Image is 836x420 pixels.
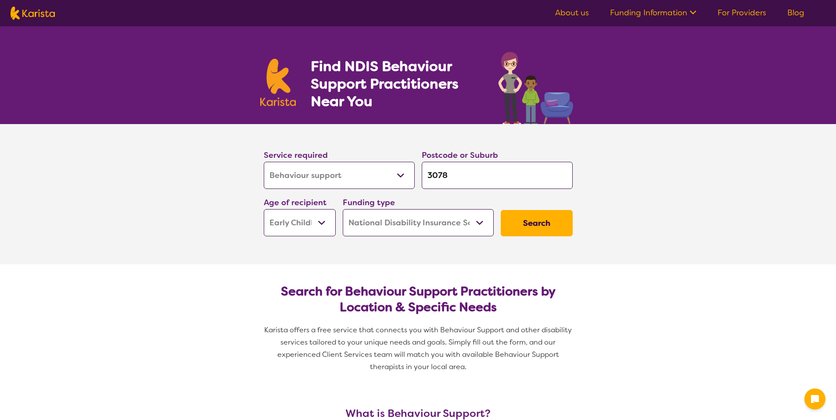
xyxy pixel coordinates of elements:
a: Blog [787,7,804,18]
img: Karista logo [11,7,55,20]
a: Funding Information [610,7,696,18]
input: Type [422,162,573,189]
img: behaviour-support [496,47,576,124]
h2: Search for Behaviour Support Practitioners by Location & Specific Needs [271,284,566,315]
button: Search [501,210,573,236]
label: Postcode or Suburb [422,150,498,160]
p: Karista offers a free service that connects you with Behaviour Support and other disability servi... [260,324,576,373]
img: Karista logo [260,59,296,106]
h3: What is Behaviour Support? [260,407,576,420]
label: Funding type [343,197,395,208]
a: About us [555,7,589,18]
a: For Providers [718,7,766,18]
label: Age of recipient [264,197,327,208]
h1: Find NDIS Behaviour Support Practitioners Near You [311,57,481,110]
label: Service required [264,150,328,160]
